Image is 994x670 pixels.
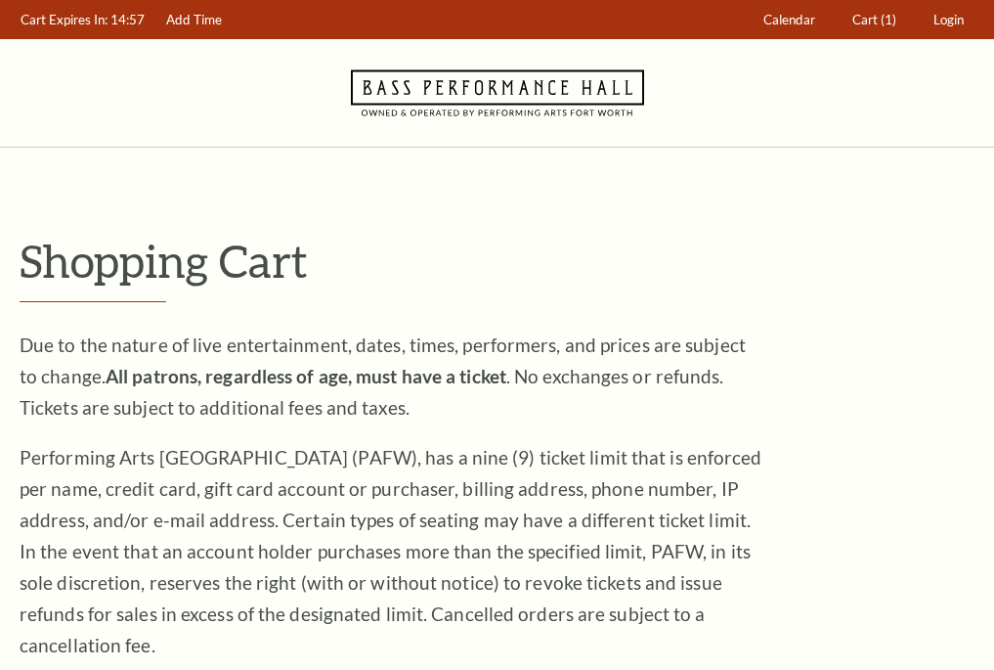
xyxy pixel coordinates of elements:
[843,1,906,39] a: Cart (1)
[933,12,964,27] span: Login
[755,1,825,39] a: Calendar
[763,12,815,27] span: Calendar
[20,236,974,286] p: Shopping Cart
[157,1,232,39] a: Add Time
[106,365,506,387] strong: All patrons, regardless of age, must have a ticket
[925,1,973,39] a: Login
[20,334,746,419] span: Due to the nature of live entertainment, dates, times, performers, and prices are subject to chan...
[21,12,108,27] span: Cart Expires In:
[852,12,878,27] span: Cart
[881,12,896,27] span: (1)
[20,442,762,661] p: Performing Arts [GEOGRAPHIC_DATA] (PAFW), has a nine (9) ticket limit that is enforced per name, ...
[110,12,145,27] span: 14:57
